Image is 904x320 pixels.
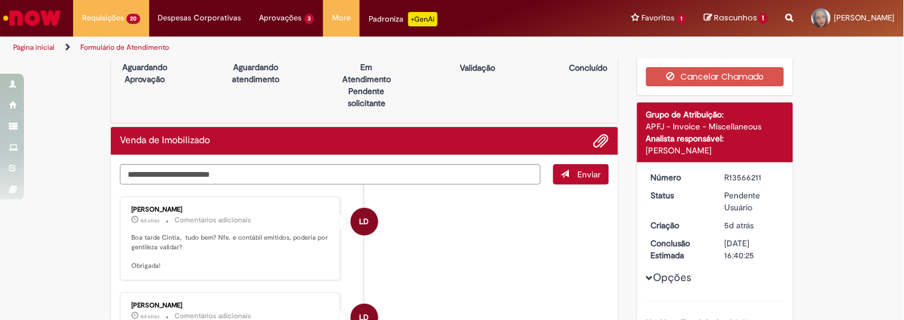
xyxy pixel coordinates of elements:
div: Padroniza [369,12,438,26]
div: APFJ - Invoice - Miscellaneous [646,120,785,132]
span: 20 [126,14,140,24]
a: Rascunhos [704,13,768,24]
p: Aguardando Aprovação [116,61,174,85]
span: More [332,12,351,24]
div: Larissa Davide [351,208,378,236]
span: Favoritos [642,12,675,24]
button: Cancelar Chamado [646,67,785,86]
p: Boa tarde Cintia, tudo bem? Nfe. e contábil emitidos, poderia por gentileza validar? Obrigada! [131,233,331,271]
dt: Status [642,189,716,201]
span: Despesas Corporativas [158,12,242,24]
time: 25/09/2025 11:40:22 [724,220,754,231]
span: 1 [759,13,768,24]
div: 25/09/2025 11:40:22 [724,219,780,231]
span: Aprovações [260,12,302,24]
time: 25/09/2025 17:21:19 [140,217,159,224]
span: 5d atrás [724,220,754,231]
h2: Venda de Imobilizado Histórico de tíquete [120,135,210,146]
dt: Número [642,171,716,183]
span: Enviar [578,169,601,180]
textarea: Digite sua mensagem aqui... [120,164,541,185]
p: +GenAi [408,12,438,26]
p: Concluído [569,62,608,74]
span: [PERSON_NAME] [834,13,895,23]
div: [PERSON_NAME] [131,302,331,309]
p: Em Atendimento [338,61,396,85]
div: Grupo de Atribuição: [646,108,785,120]
p: Aguardando atendimento [227,61,285,85]
div: [DATE] 16:40:25 [724,237,780,261]
small: Comentários adicionais [174,215,251,225]
span: Rascunhos [714,12,757,23]
p: Pendente solicitante [338,85,396,109]
a: Formulário de Atendimento [80,43,169,52]
div: [PERSON_NAME] [646,144,785,156]
div: [PERSON_NAME] [131,206,331,213]
ul: Trilhas de página [9,37,593,59]
button: Enviar [553,164,609,185]
dt: Conclusão Estimada [642,237,716,261]
dt: Criação [642,219,716,231]
span: 1 [677,14,686,24]
div: Pendente Usuário [724,189,780,213]
span: Requisições [82,12,124,24]
a: Página inicial [13,43,55,52]
button: Adicionar anexos [593,133,609,149]
span: 4d atrás [140,217,159,224]
div: Analista responsável: [646,132,785,144]
img: ServiceNow [1,6,63,30]
span: LD [360,207,369,236]
div: R13566211 [724,171,780,183]
span: 4d atrás [140,313,159,320]
time: 25/09/2025 16:51:02 [140,313,159,320]
span: 3 [305,14,315,24]
p: Validação [460,62,495,74]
